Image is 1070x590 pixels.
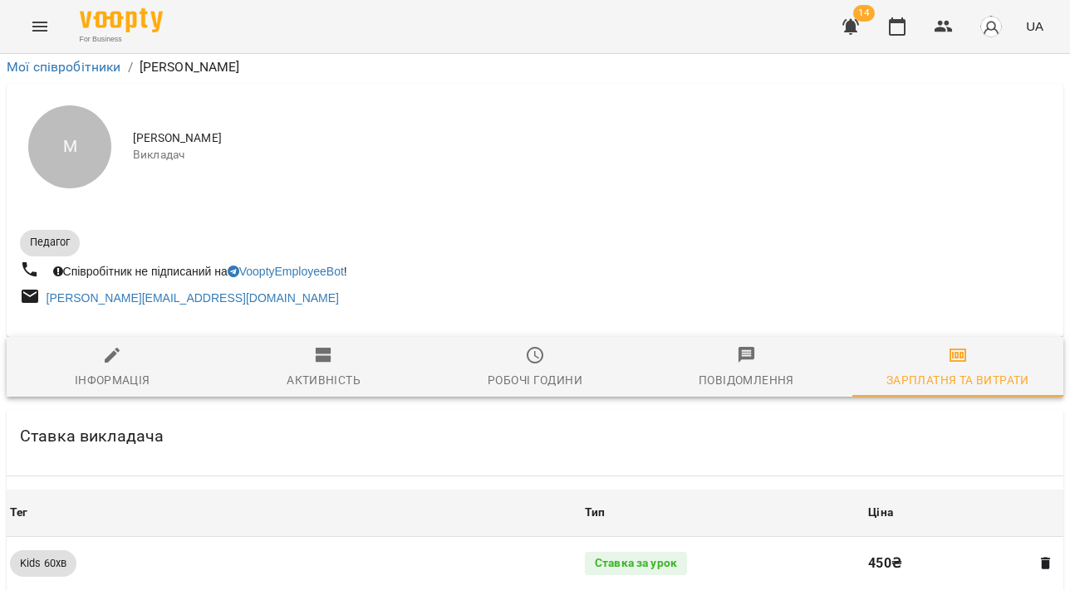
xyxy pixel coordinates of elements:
[133,147,1050,163] span: Викладач
[7,57,1063,77] nav: breadcrumb
[7,490,582,536] th: Тег
[28,105,111,188] div: М
[1026,17,1043,35] span: UA
[582,490,865,536] th: Тип
[853,5,875,22] span: 14
[10,556,76,571] span: Kids 60хв
[585,552,687,575] div: Ставка за урок
[20,235,80,250] span: Педагог
[128,57,133,77] li: /
[20,423,164,449] h6: Ставка викладача
[287,370,361,390] div: Активність
[979,15,1003,38] img: avatar_s.png
[20,7,60,46] button: Menu
[50,260,351,283] div: Співробітник не підписаний на !
[1019,11,1050,41] button: UA
[80,34,163,45] span: For Business
[140,57,240,77] p: [PERSON_NAME]
[47,291,339,305] a: [PERSON_NAME][EMAIL_ADDRESS][DOMAIN_NAME]
[228,265,344,278] a: VooptyEmployeeBot
[7,59,121,75] a: Мої співробітники
[699,370,794,390] div: Повідомлення
[75,370,150,390] div: Інформація
[868,553,1023,573] p: 450 ₴
[133,130,1050,147] span: [PERSON_NAME]
[80,8,163,32] img: Voopty Logo
[488,370,582,390] div: Робочі години
[1035,553,1057,574] button: Видалити
[886,370,1029,390] div: Зарплатня та Витрати
[865,490,1063,536] th: Ціна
